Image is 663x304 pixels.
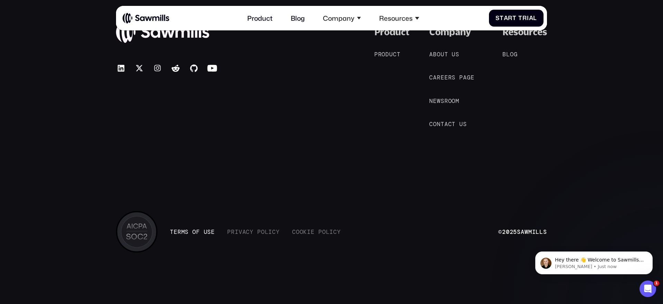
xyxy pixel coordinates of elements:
[227,228,280,235] a: PrivacyPolicy
[502,27,547,38] div: Resources
[429,121,433,127] span: C
[444,51,448,58] span: t
[463,74,467,81] span: a
[303,228,307,235] span: k
[452,121,455,127] span: t
[433,121,437,127] span: o
[429,51,433,58] span: A
[452,51,455,58] span: u
[192,228,196,235] span: o
[227,228,231,235] span: P
[231,228,235,235] span: r
[265,228,269,235] span: l
[452,97,455,104] span: o
[292,228,341,235] a: CookiePolicy
[514,51,518,58] span: g
[204,228,208,235] span: U
[429,97,468,105] a: Newsroom
[307,228,311,235] span: i
[433,74,437,81] span: a
[207,228,211,235] span: s
[441,51,444,58] span: u
[174,228,177,235] span: e
[333,228,337,235] span: c
[504,15,508,21] span: a
[502,228,517,236] span: 2025
[318,228,322,235] span: P
[393,51,397,58] span: c
[441,121,444,127] span: t
[261,228,265,235] span: o
[379,14,413,22] div: Resources
[397,51,401,58] span: t
[185,228,189,235] span: s
[268,228,272,235] span: i
[518,15,522,21] span: T
[385,51,389,58] span: d
[448,97,452,104] span: o
[337,228,341,235] span: y
[382,51,385,58] span: o
[429,74,433,81] span: C
[286,9,310,27] a: Blog
[296,228,300,235] span: o
[654,281,659,286] span: 1
[272,228,276,235] span: c
[374,9,424,27] div: Resources
[311,228,315,235] span: e
[448,74,452,81] span: r
[437,74,441,81] span: r
[211,228,215,235] span: e
[235,228,239,235] span: i
[527,15,529,21] span: i
[448,121,452,127] span: c
[429,120,475,128] a: Contactus
[437,97,441,104] span: w
[374,51,378,58] span: P
[437,121,441,127] span: n
[433,51,437,58] span: b
[181,228,185,235] span: m
[525,237,663,285] iframe: Intercom notifications message
[326,228,330,235] span: l
[429,73,482,82] a: Careerspage
[322,228,326,235] span: o
[433,97,437,104] span: e
[374,50,409,58] a: Product
[455,51,459,58] span: s
[429,50,468,58] a: Aboutus
[444,74,448,81] span: e
[533,15,537,21] span: l
[429,97,433,104] span: N
[502,51,506,58] span: B
[257,228,261,235] span: P
[498,228,547,235] div: © Sawmills
[437,51,441,58] span: o
[452,74,455,81] span: s
[502,50,526,58] a: Blog
[529,15,534,21] span: a
[250,228,253,235] span: y
[459,121,463,127] span: u
[522,15,527,21] span: r
[177,228,181,235] span: r
[496,15,500,21] span: S
[242,9,278,27] a: Product
[242,228,246,235] span: a
[378,51,382,58] span: r
[471,74,474,81] span: e
[239,228,242,235] span: v
[467,74,471,81] span: g
[455,97,459,104] span: m
[441,74,444,81] span: e
[318,9,366,27] div: Company
[276,228,280,235] span: y
[389,51,393,58] span: u
[510,51,514,58] span: o
[323,14,354,22] div: Company
[329,228,333,235] span: i
[292,228,296,235] span: C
